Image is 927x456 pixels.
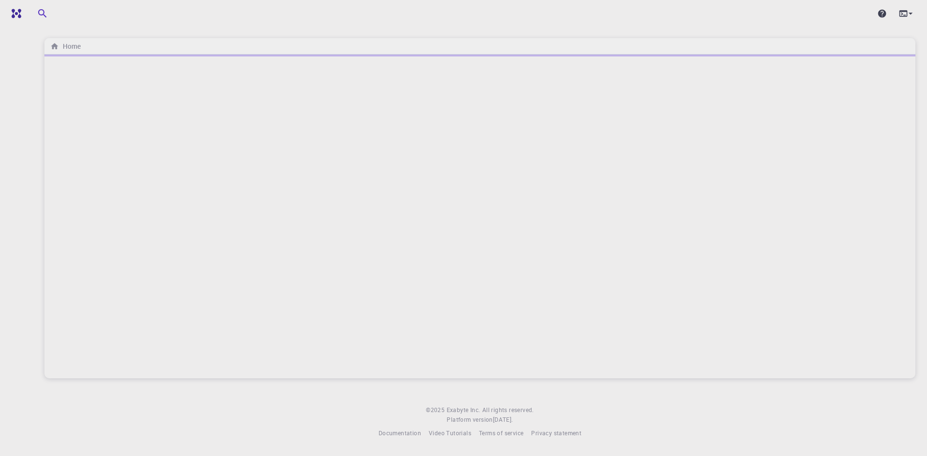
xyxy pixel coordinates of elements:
[447,415,492,425] span: Platform version
[493,415,513,423] span: [DATE] .
[479,429,523,437] span: Terms of service
[379,429,421,437] span: Documentation
[482,405,534,415] span: All rights reserved.
[479,428,523,438] a: Terms of service
[447,406,480,414] span: Exabyte Inc.
[59,41,81,52] h6: Home
[48,41,83,52] nav: breadcrumb
[426,405,446,415] span: © 2025
[531,428,581,438] a: Privacy statement
[447,405,480,415] a: Exabyte Inc.
[493,415,513,425] a: [DATE].
[429,429,471,437] span: Video Tutorials
[429,428,471,438] a: Video Tutorials
[379,428,421,438] a: Documentation
[8,9,21,18] img: logo
[531,429,581,437] span: Privacy statement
